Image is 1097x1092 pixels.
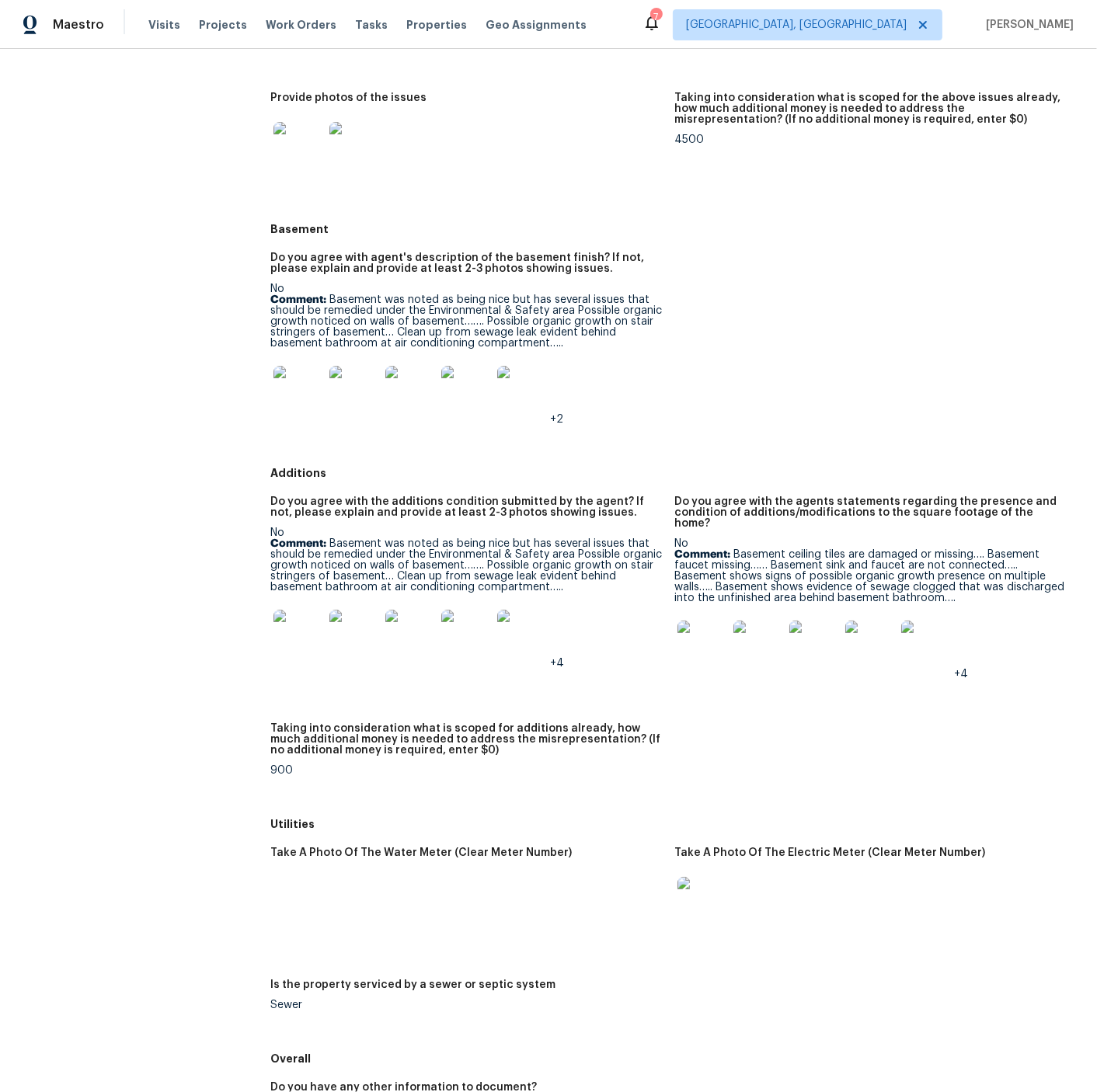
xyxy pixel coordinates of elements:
[53,17,104,33] span: Maestro
[550,658,564,669] span: +4
[674,134,1066,145] div: 4500
[270,283,662,425] div: No
[270,816,1078,832] h5: Utilities
[674,847,985,858] h5: Take A Photo Of The Electric Meter (Clear Meter Number)
[954,669,968,680] span: +4
[650,9,661,25] div: 7
[270,496,662,518] h5: Do you agree with the additions condition submitted by the agent? If not, please explain and prov...
[270,465,1078,481] h5: Additions
[486,17,587,33] span: Geo Assignments
[270,538,326,549] b: Comment:
[270,723,662,756] h5: Taking into consideration what is scoped for additions already, how much additional money is need...
[270,847,572,858] h5: Take A Photo Of The Water Meter (Clear Meter Number)
[355,19,388,30] span: Tasks
[674,549,1066,603] p: Basement ceiling tiles are damaged or missing…. Basement faucet missing…… Basement sink and fauce...
[270,92,427,103] h5: Provide photos of the issues
[674,496,1066,529] h5: Do you agree with the agents statements regarding the presence and condition of additions/modific...
[406,17,467,33] span: Properties
[270,527,662,669] div: No
[674,538,1066,680] div: No
[266,17,336,33] span: Work Orders
[199,17,247,33] span: Projects
[270,1000,662,1010] div: Sewer
[148,17,180,33] span: Visits
[270,1051,1078,1066] h5: Overall
[550,414,563,425] span: +2
[270,979,555,990] h5: Is the property serviced by a sewer or septic system
[674,549,730,560] b: Comment:
[686,17,907,33] span: [GEOGRAPHIC_DATA], [GEOGRAPHIC_DATA]
[980,17,1074,33] span: [PERSON_NAME]
[270,538,662,593] p: Basement was noted as being nice but has several issues that should be remedied under the Environ...
[270,765,662,776] div: 900
[270,294,326,305] b: Comment:
[674,92,1066,125] h5: Taking into consideration what is scoped for the above issues already, how much additional money ...
[270,221,1078,237] h5: Basement
[270,252,662,274] h5: Do you agree with agent's description of the basement finish? If not, please explain and provide ...
[270,294,662,349] p: Basement was noted as being nice but has several issues that should be remedied under the Environ...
